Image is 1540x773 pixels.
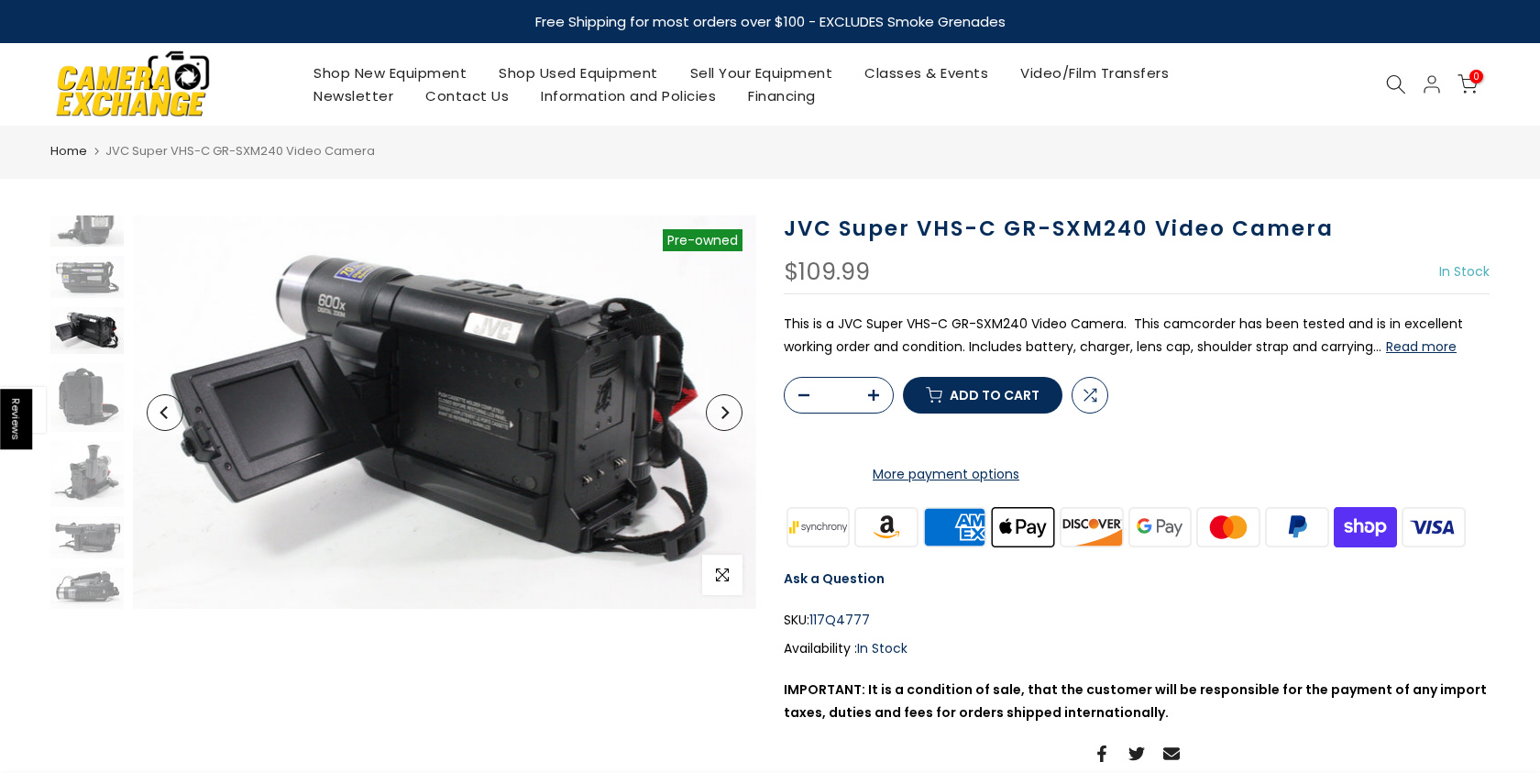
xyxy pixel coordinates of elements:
img: discover [1058,504,1127,549]
img: JVC Super VHS-C GR-SXM240 Video Camera Video Equipment - Video Camera JVC 117Q4777 [133,215,756,609]
img: master [1194,504,1263,549]
img: JVC Super VHS-C GR-SXM240 Video Camera Video Equipment - Video Camera JVC 117Q4777 [50,363,124,433]
a: More payment options [784,463,1108,486]
strong: Free Shipping for most orders over $100 - EXCLUDES Smoke Grenades [535,12,1006,31]
button: Previous [147,394,183,431]
a: Ask a Question [784,569,885,588]
button: Read more [1386,338,1457,355]
img: JVC Super VHS-C GR-SXM240 Video Camera Video Equipment - Video Camera JVC 117Q4777 [50,568,124,611]
img: JVC Super VHS-C GR-SXM240 Video Camera Video Equipment - Video Camera JVC 117Q4777 [50,256,124,298]
img: JVC Super VHS-C GR-SXM240 Video Camera Video Equipment - Video Camera JVC 117Q4777 [50,307,124,354]
a: Share on Twitter [1128,743,1145,765]
button: Add to cart [903,377,1062,414]
span: 0 [1469,70,1483,83]
img: apple pay [989,504,1058,549]
span: 117Q4777 [809,609,870,632]
a: Contact Us [410,84,525,107]
div: Availability : [784,637,1490,660]
img: JVC Super VHS-C GR-SXM240 Video Camera Video Equipment - Video Camera JVC 117Q4777 [50,516,124,558]
a: 0 [1457,74,1478,94]
img: paypal [1263,504,1332,549]
img: JVC Super VHS-C GR-SXM240 Video Camera Video Equipment - Video Camera JVC 117Q4777 [50,441,124,507]
h1: JVC Super VHS-C GR-SXM240 Video Camera [784,215,1490,242]
span: Add to cart [950,389,1039,402]
button: Next [706,394,742,431]
p: This is a JVC Super VHS-C GR-SXM240 Video Camera. This camcorder has been tested and is in excell... [784,313,1490,359]
a: Share on Email [1163,743,1180,765]
strong: IMPORTANT: It is a condition of sale, that the customer will be responsible for the payment of an... [784,680,1487,722]
a: Share on Facebook [1094,743,1110,765]
span: In Stock [857,639,907,657]
a: Video/Film Transfers [1005,61,1185,84]
div: $109.99 [784,260,870,284]
a: Shop New Equipment [298,61,483,84]
a: Home [50,142,87,160]
img: amazon payments [852,504,921,549]
a: Financing [732,84,832,107]
img: synchrony [784,504,852,549]
a: Information and Policies [525,84,732,107]
a: Shop Used Equipment [483,61,675,84]
a: Newsletter [298,84,410,107]
span: JVC Super VHS-C GR-SXM240 Video Camera [105,142,375,160]
img: visa [1400,504,1468,549]
div: SKU: [784,609,1490,632]
img: american express [920,504,989,549]
img: google pay [1126,504,1194,549]
img: shopify pay [1331,504,1400,549]
a: Sell Your Equipment [674,61,849,84]
span: In Stock [1439,262,1490,281]
a: Classes & Events [849,61,1005,84]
